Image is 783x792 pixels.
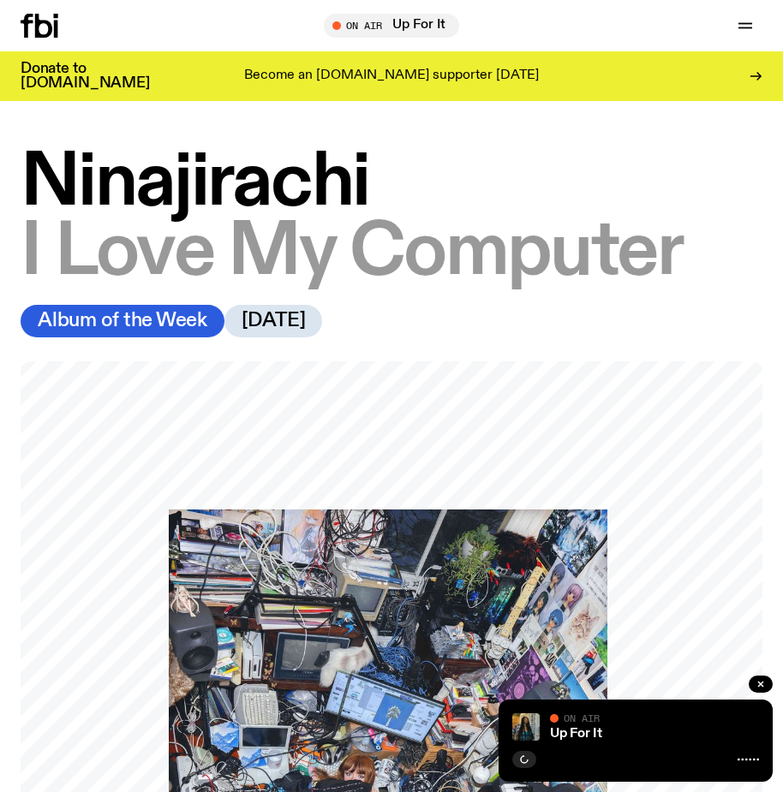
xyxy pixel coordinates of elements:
h3: Donate to [DOMAIN_NAME] [21,62,150,91]
img: Ify - a Brown Skin girl with black braided twists, looking up to the side with her tongue stickin... [512,713,540,741]
p: Become an [DOMAIN_NAME] supporter [DATE] [244,68,539,84]
button: On AirUp For It [324,14,459,38]
span: I Love My Computer [21,214,683,291]
a: Up For It [550,727,602,741]
span: Album of the Week [38,312,207,330]
span: [DATE] [242,312,306,330]
span: On Air [564,712,600,724]
span: Ninajirachi [21,145,368,222]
